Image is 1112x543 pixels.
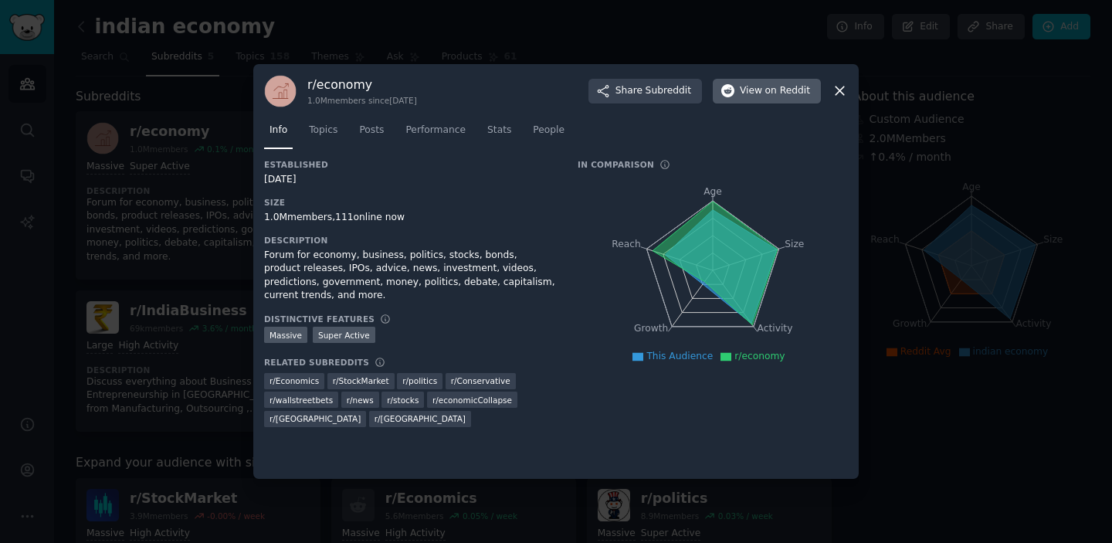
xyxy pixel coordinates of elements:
[432,395,512,406] span: r/ economicCollapse
[313,327,375,343] div: Super Active
[646,84,691,98] span: Subreddit
[359,124,384,137] span: Posts
[264,357,369,368] h3: Related Subreddits
[400,118,471,150] a: Performance
[785,238,804,249] tspan: Size
[402,375,437,386] span: r/ politics
[264,249,556,303] div: Forum for economy, business, politics, stocks, bonds, product releases, IPOs, advice, news, inves...
[307,76,417,93] h3: r/ economy
[713,79,821,104] button: Viewon Reddit
[264,235,556,246] h3: Description
[270,375,319,386] span: r/ Economics
[740,84,810,98] span: View
[303,118,343,150] a: Topics
[451,375,510,386] span: r/ Conservative
[264,75,297,107] img: economy
[264,173,556,187] div: [DATE]
[703,186,722,197] tspan: Age
[612,238,641,249] tspan: Reach
[487,124,511,137] span: Stats
[354,118,389,150] a: Posts
[387,395,419,406] span: r/ stocks
[765,84,810,98] span: on Reddit
[270,413,361,424] span: r/ [GEOGRAPHIC_DATA]
[634,323,668,334] tspan: Growth
[347,395,374,406] span: r/ news
[264,211,556,225] div: 1.0M members, 111 online now
[482,118,517,150] a: Stats
[333,375,389,386] span: r/ StockMarket
[646,351,713,361] span: This Audience
[615,84,691,98] span: Share
[270,395,333,406] span: r/ wallstreetbets
[307,95,417,106] div: 1.0M members since [DATE]
[375,413,466,424] span: r/ [GEOGRAPHIC_DATA]
[264,314,375,324] h3: Distinctive Features
[734,351,785,361] span: r/economy
[270,124,287,137] span: Info
[309,124,337,137] span: Topics
[405,124,466,137] span: Performance
[264,159,556,170] h3: Established
[588,79,702,104] button: ShareSubreddit
[527,118,570,150] a: People
[264,118,293,150] a: Info
[264,197,556,208] h3: Size
[533,124,564,137] span: People
[758,323,793,334] tspan: Activity
[264,327,307,343] div: Massive
[578,159,654,170] h3: In Comparison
